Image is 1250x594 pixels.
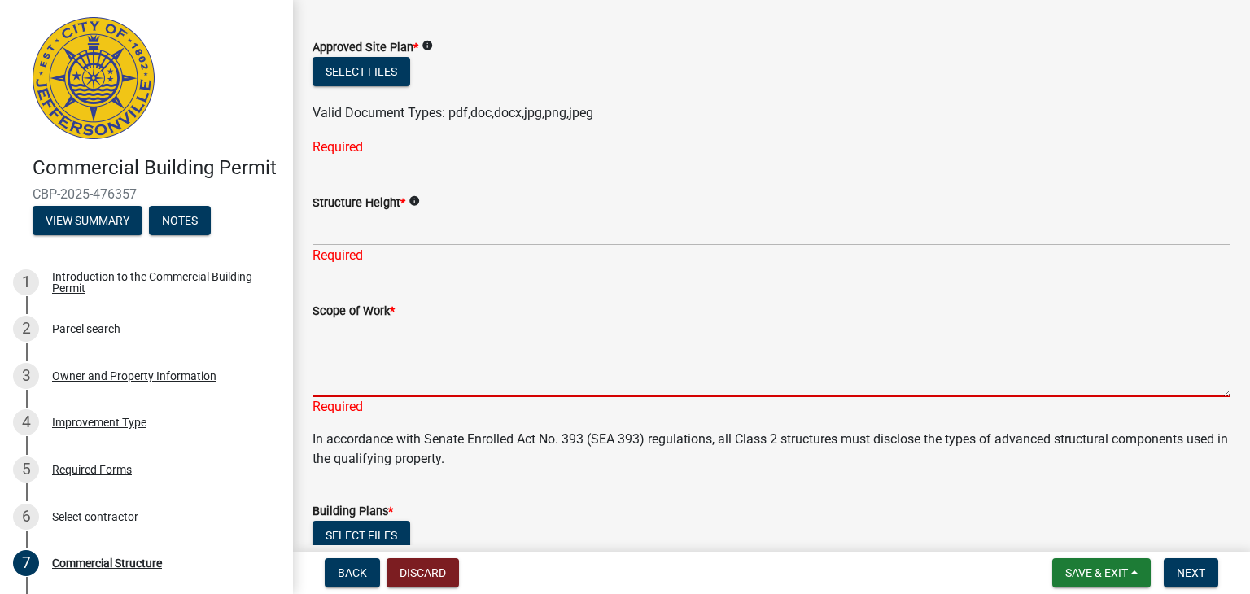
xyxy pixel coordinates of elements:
div: Introduction to the Commercial Building Permit [52,271,267,294]
button: View Summary [33,206,142,235]
div: Required Forms [52,464,132,475]
div: 2 [13,316,39,342]
label: Building Plans [312,506,393,518]
i: info [422,40,433,51]
div: 3 [13,363,39,389]
div: Owner and Property Information [52,370,216,382]
div: 7 [13,550,39,576]
button: Back [325,558,380,587]
div: Required [312,397,1230,417]
span: Valid Document Types: pdf,doc,docx,jpg,png,jpeg [312,105,593,120]
button: Notes [149,206,211,235]
img: City of Jeffersonville, Indiana [33,17,155,139]
div: 1 [13,269,39,295]
span: Next [1177,566,1205,579]
label: Scope of Work [312,306,395,317]
button: Select files [312,57,410,86]
div: 6 [13,504,39,530]
div: Required [312,138,1230,157]
button: Discard [387,558,459,587]
div: Commercial Structure [52,557,162,569]
label: Approved Site Plan [312,42,418,54]
span: Save & Exit [1065,566,1128,579]
div: 4 [13,409,39,435]
button: Next [1164,558,1218,587]
wm-modal-confirm: Summary [33,215,142,228]
div: Parcel search [52,323,120,334]
button: Select files [312,521,410,550]
wm-modal-confirm: Notes [149,215,211,228]
div: Select contractor [52,511,138,522]
i: info [409,195,420,207]
span: Back [338,566,367,579]
div: Required [312,246,1230,265]
div: Improvement Type [52,417,146,428]
h4: Commercial Building Permit [33,156,280,180]
p: In accordance with Senate Enrolled Act No. 393 (SEA 393) regulations, all Class 2 structures must... [312,430,1230,469]
span: CBP-2025-476357 [33,186,260,202]
label: Structure Height [312,198,405,209]
button: Save & Exit [1052,558,1151,587]
div: 5 [13,456,39,483]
